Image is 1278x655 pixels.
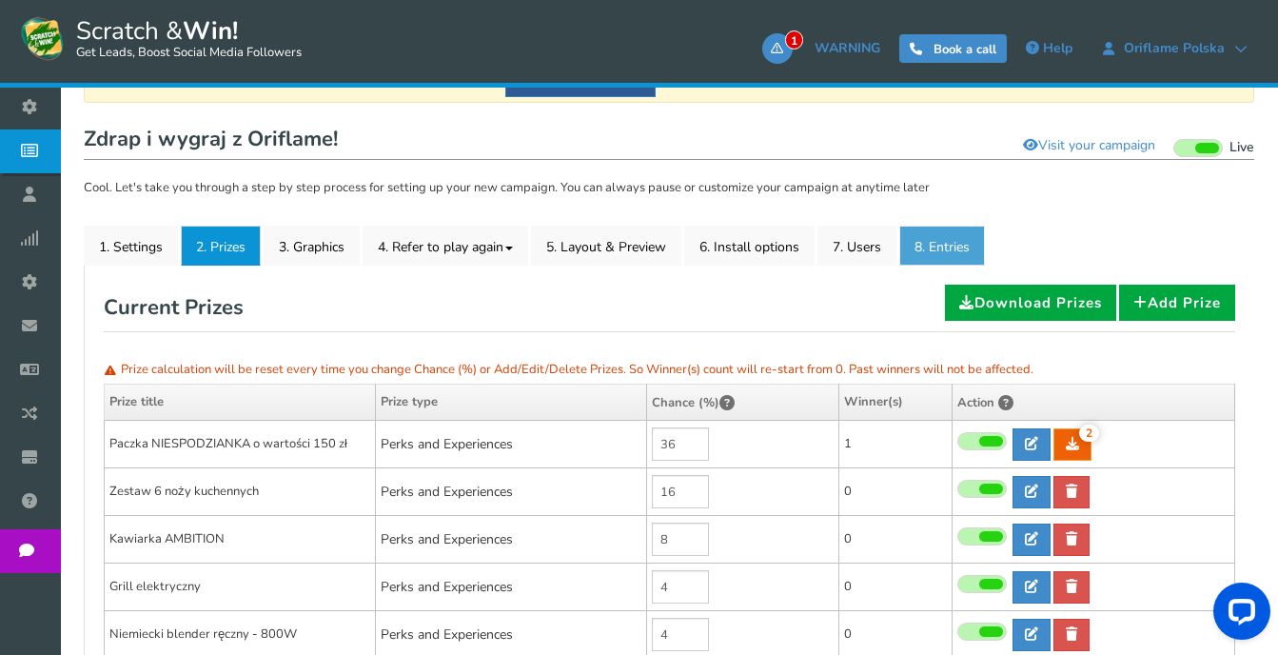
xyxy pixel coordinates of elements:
a: Help [1016,33,1082,64]
td: 0 [839,516,953,564]
td: Zestaw 6 noży kuchennych [105,468,376,516]
a: 8. Entries [899,226,985,266]
td: Grill elektryczny [105,564,376,611]
a: Visit your campaign [1011,129,1168,162]
span: Live [1229,139,1254,157]
td: Paczka NIESPODZIANKA o wartości 150 zł [105,421,376,468]
span: WARNING [815,39,880,57]
td: Kawiarka AMBITION [105,516,376,564]
a: 1WARNING [762,33,890,64]
a: 3. Graphics [264,226,360,266]
span: Book a call [934,41,996,58]
span: 1 [785,30,803,50]
span: Perks and Experiences [381,435,513,453]
a: Book a call [899,34,1007,63]
span: 2 [1079,425,1099,442]
a: 4. Refer to play again [363,226,528,266]
td: 0 [839,468,953,516]
h1: Zdrap i wygraj z Oriflame! [84,122,1254,160]
th: Winner(s) [839,385,953,421]
strong: Win! [183,14,238,48]
a: 6. Install options [684,226,815,266]
a: Add Prize [1119,285,1235,321]
a: 1. Settings [84,226,178,266]
a: Download Prizes [945,285,1116,321]
th: Prize title [105,385,376,421]
img: Scratch and Win [19,14,67,62]
small: Get Leads, Boost Social Media Followers [76,46,302,61]
td: 1 [839,421,953,468]
h2: Current Prizes [104,285,244,330]
td: 0 [839,564,953,611]
a: 7. Users [817,226,896,266]
p: Cool. Let's take you through a step by step process for setting up your new campaign. You can alw... [84,179,1254,198]
a: 2 [1053,428,1091,461]
span: Oriflame Polska [1114,41,1234,56]
iframe: LiveChat chat widget [1198,575,1278,655]
span: Help [1043,39,1072,57]
span: Perks and Experiences [381,530,513,548]
p: Prize calculation will be reset every time you change Chance (%) or Add/Edit/Delete Prizes. So Wi... [104,356,1235,385]
a: 2. Prizes [181,226,261,266]
span: Perks and Experiences [381,625,513,644]
a: 5. Layout & Preview [531,226,681,266]
span: Scratch & [67,14,302,62]
th: Chance (%) [647,385,839,421]
th: Prize type [376,385,647,421]
span: Perks and Experiences [381,578,513,596]
span: Perks and Experiences [381,483,513,501]
th: Action [953,385,1235,421]
a: Scratch &Win! Get Leads, Boost Social Media Followers [19,14,302,62]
